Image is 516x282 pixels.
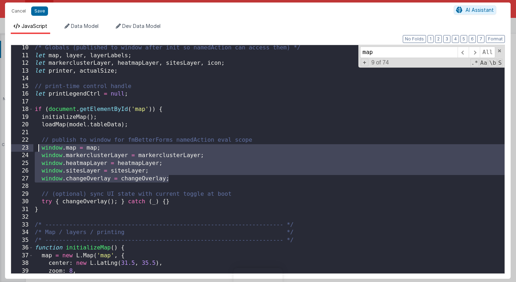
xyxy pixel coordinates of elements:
[454,5,496,15] button: AI Assistant
[11,113,33,121] div: 19
[11,198,33,206] div: 30
[486,35,505,43] button: Format
[11,98,33,106] div: 17
[11,59,33,67] div: 12
[21,23,47,29] span: JavaScript
[122,23,161,29] span: Dev Data Model
[477,35,484,43] button: 7
[31,6,48,16] button: Save
[11,183,33,190] div: 28
[460,35,467,43] button: 5
[443,35,450,43] button: 3
[498,59,503,67] span: Search In Selection
[11,136,33,144] div: 22
[11,121,33,129] div: 20
[8,6,29,16] button: Cancel
[360,47,458,58] input: Search for
[479,59,488,67] span: CaseSensitive Search
[11,221,33,229] div: 33
[11,160,33,167] div: 25
[11,129,33,137] div: 21
[11,167,33,175] div: 26
[11,259,33,267] div: 38
[11,229,33,237] div: 34
[11,52,33,60] div: 11
[368,59,392,66] span: 9 of 74
[11,267,33,275] div: 39
[11,44,33,52] div: 10
[11,90,33,98] div: 16
[11,175,33,183] div: 27
[361,59,369,66] span: Toggel Replace mode
[11,152,33,160] div: 24
[435,35,442,43] button: 2
[11,75,33,83] div: 14
[452,35,459,43] button: 4
[11,83,33,91] div: 15
[71,23,99,29] span: Data Model
[11,106,33,113] div: 18
[11,67,33,75] div: 13
[488,59,497,67] span: Whole Word Search
[480,47,495,58] span: Alt-Enter
[11,244,33,252] div: 36
[11,190,33,198] div: 29
[11,252,33,260] div: 37
[11,213,33,221] div: 32
[469,35,476,43] button: 6
[465,7,494,13] span: AI Assistant
[11,144,33,152] div: 23
[427,35,434,43] button: 1
[11,206,33,214] div: 31
[11,237,33,244] div: 35
[403,35,426,43] button: No Folds
[470,59,479,67] span: RegExp Search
